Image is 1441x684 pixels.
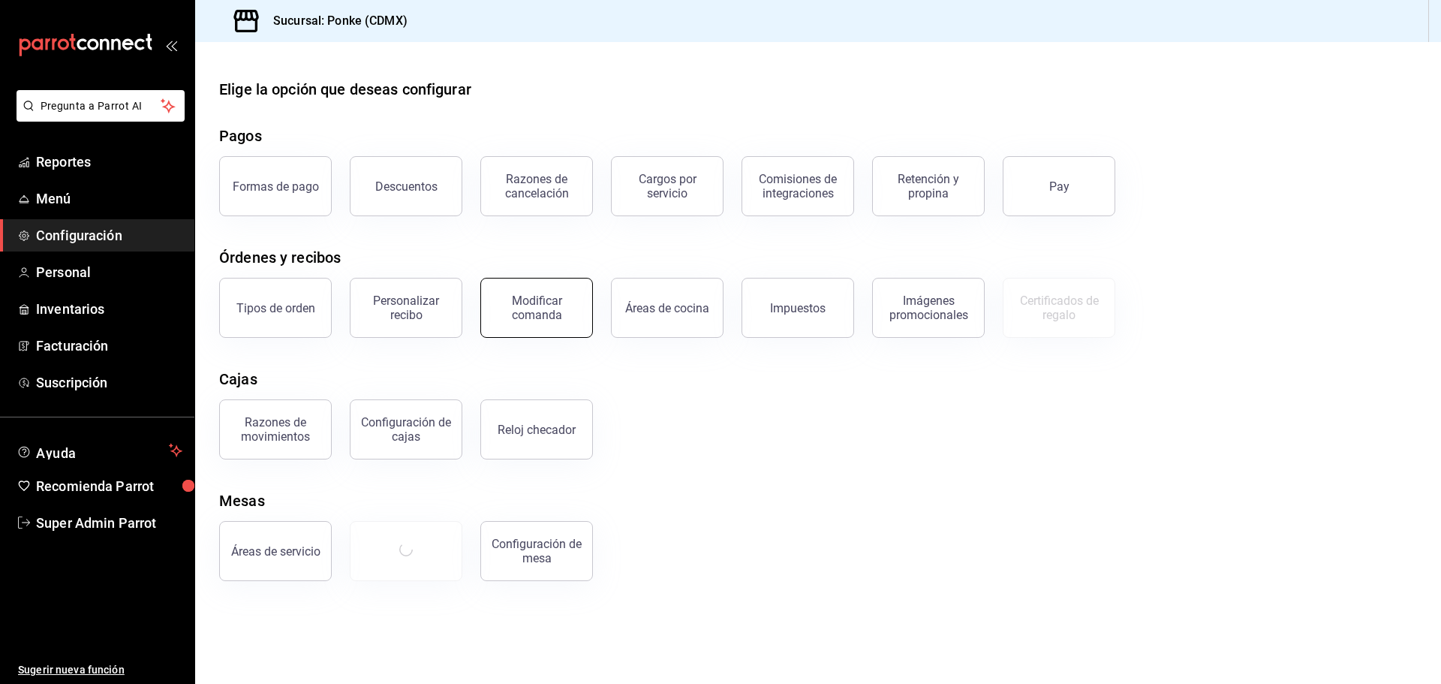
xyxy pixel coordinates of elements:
[18,662,182,678] span: Sugerir nueva función
[621,172,714,200] div: Cargos por servicio
[36,299,182,319] span: Inventarios
[1003,278,1115,338] button: Certificados de regalo
[742,156,854,216] button: Comisiones de integraciones
[350,399,462,460] button: Configuración de cajas
[480,521,593,581] button: Configuración de mesa
[375,179,438,194] div: Descuentos
[36,225,182,246] span: Configuración
[36,476,182,496] span: Recomienda Parrot
[233,179,319,194] div: Formas de pago
[36,262,182,282] span: Personal
[165,39,177,51] button: open_drawer_menu
[219,368,257,390] div: Cajas
[611,156,724,216] button: Cargos por servicio
[219,278,332,338] button: Tipos de orden
[770,301,826,315] div: Impuestos
[490,537,583,565] div: Configuración de mesa
[219,78,471,101] div: Elige la opción que deseas configurar
[490,294,583,322] div: Modificar comanda
[350,278,462,338] button: Personalizar recibo
[625,301,709,315] div: Áreas de cocina
[36,513,182,533] span: Super Admin Parrot
[1049,179,1069,194] div: Pay
[231,544,320,559] div: Áreas de servicio
[490,172,583,200] div: Razones de cancelación
[350,156,462,216] button: Descuentos
[480,399,593,460] button: Reloj checador
[872,278,985,338] button: Imágenes promocionales
[219,521,332,581] button: Áreas de servicio
[219,156,332,216] button: Formas de pago
[480,156,593,216] button: Razones de cancelación
[229,415,322,444] div: Razones de movimientos
[480,278,593,338] button: Modificar comanda
[742,278,854,338] button: Impuestos
[36,336,182,356] span: Facturación
[236,301,315,315] div: Tipos de orden
[36,152,182,172] span: Reportes
[219,490,265,512] div: Mesas
[11,109,185,125] a: Pregunta a Parrot AI
[261,12,408,30] h3: Sucursal: Ponke (CDMX)
[882,172,975,200] div: Retención y propina
[41,98,161,114] span: Pregunta a Parrot AI
[359,294,453,322] div: Personalizar recibo
[36,372,182,393] span: Suscripción
[219,246,341,269] div: Órdenes y recibos
[751,172,844,200] div: Comisiones de integraciones
[882,294,975,322] div: Imágenes promocionales
[219,125,262,147] div: Pagos
[872,156,985,216] button: Retención y propina
[359,415,453,444] div: Configuración de cajas
[36,188,182,209] span: Menú
[611,278,724,338] button: Áreas de cocina
[1012,294,1106,322] div: Certificados de regalo
[498,423,576,437] div: Reloj checador
[36,441,163,460] span: Ayuda
[1003,156,1115,216] button: Pay
[17,90,185,122] button: Pregunta a Parrot AI
[219,399,332,460] button: Razones de movimientos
